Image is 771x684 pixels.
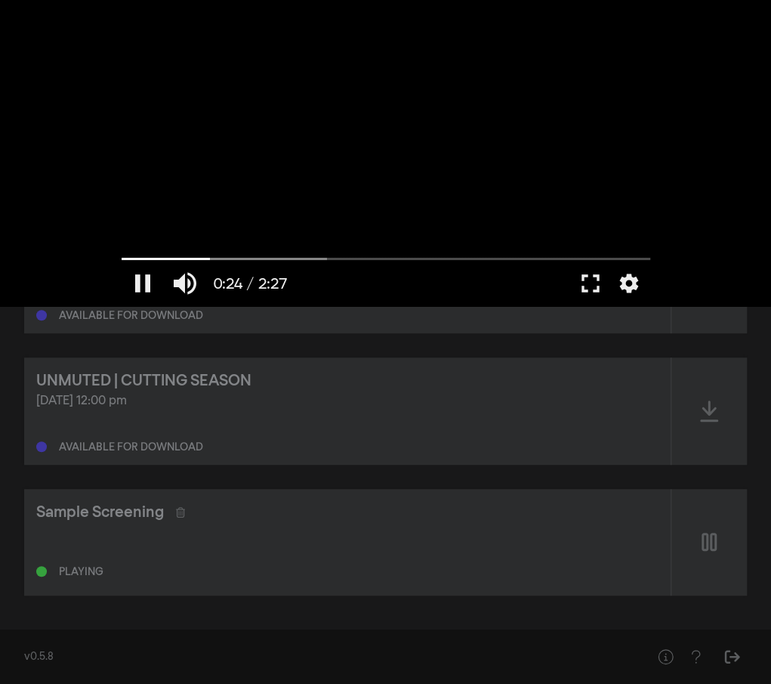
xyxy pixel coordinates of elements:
[650,642,680,672] button: Help
[569,261,612,306] button: Full screen
[36,370,251,392] div: UNMUTED | CUTTING SEASON
[680,642,711,672] button: Help
[612,261,646,306] button: More settings
[59,311,203,321] div: Available for download
[206,261,295,306] button: 0:24 / 2:27
[59,567,103,577] div: Playing
[717,642,747,672] button: Sign Out
[36,392,658,410] div: [DATE] 12:00 pm
[164,261,206,306] button: Mute
[122,261,164,306] button: Pause
[36,501,164,524] div: Sample Screening
[24,649,620,665] div: v0.5.8
[59,442,203,453] div: Available for download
